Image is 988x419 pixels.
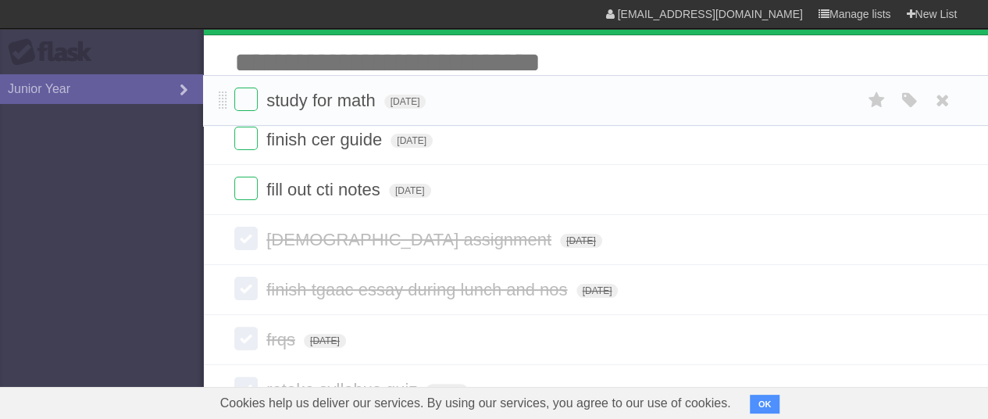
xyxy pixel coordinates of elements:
span: [DEMOGRAPHIC_DATA] assignment [266,230,555,249]
span: frqs [266,330,299,349]
span: Cookies help us deliver our services. By using our services, you agree to our use of cookies. [205,388,747,419]
button: OK [750,395,780,414]
span: finish cer guide [266,130,386,149]
span: [DATE] [576,284,619,298]
span: [DATE] [389,184,431,198]
label: Done [234,377,258,400]
div: Flask [8,38,102,66]
span: study for math [266,91,379,110]
label: Done [234,227,258,250]
span: [DATE] [384,95,426,109]
span: [DATE] [426,384,468,398]
label: Star task [861,88,891,113]
span: [DATE] [391,134,433,148]
label: Done [234,327,258,350]
span: retake syllabus quiz [266,380,421,399]
span: finish tgaac essay during lunch and nos [266,280,571,299]
label: Done [234,277,258,300]
span: [DATE] [560,234,602,248]
span: [DATE] [304,334,346,348]
span: fill out cti notes [266,180,384,199]
label: Done [234,177,258,200]
label: Done [234,88,258,111]
label: Done [234,127,258,150]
